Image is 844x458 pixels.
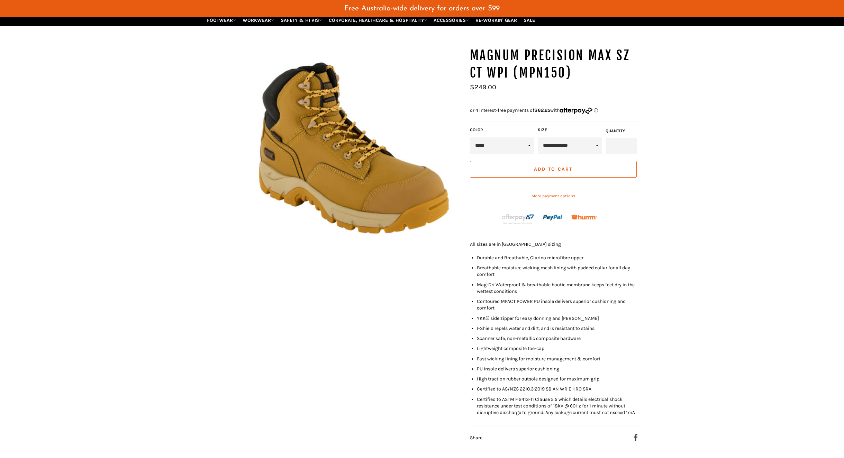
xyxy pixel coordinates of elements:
span: Free Australia-wide delivery for orders over $99 [344,5,500,12]
span: Add to Cart [534,166,572,172]
li: Fast wicking lining for moisture management & comfort [477,356,640,362]
li: Certified to AS/NZS 2210.3:2019 SB AN WR E HRO SRA [477,386,640,392]
li: Contoured MPACT POWER PU insole delivers superior cushioning and comfort [477,298,640,312]
a: SALE [521,14,538,26]
li: YKK® side zipper for easy donning and [PERSON_NAME] [477,315,640,322]
img: Humm_core_logo_RGB-01_300x60px_small_195d8312-4386-4de7-b182-0ef9b6303a37.png [571,215,597,220]
li: High traction rubber outsole designed for maximum grip [477,376,640,382]
img: paypal.png [543,207,563,228]
a: RE-WORKIN' GEAR [473,14,520,26]
label: Size [538,127,602,133]
a: CORPORATE, HEALTHCARE & HOSPITALITY [326,14,430,26]
li: Lightweight composite toe-cap [477,345,640,352]
li: Breathable moisture wicking mesh lining with padded collar for all day comfort [477,264,640,278]
button: Add to Cart [470,161,637,178]
a: SAFETY & HI VIS [278,14,325,26]
span: Share [470,435,482,441]
li: I-Shield repels water and dirt, and is resistant to stains [477,325,640,332]
a: FOOTWEAR [204,14,239,26]
img: Afterpay-Logo-on-dark-bg_large.png [501,213,535,225]
a: WORKWEAR [240,14,277,26]
label: Color [470,127,534,133]
a: ACCESSORIES [431,14,472,26]
a: More payment options [470,193,637,199]
li: Scanner safe, non-metallic composite hardware [477,335,640,342]
img: MAGNUM Precision Max SZ CT WPI (MPN150) - Workin' Gear [243,47,463,267]
li: Durable and Breathable, Clarino microfibre upper [477,254,640,261]
li: PU insole delivers superior cushioning [477,366,640,372]
p: All sizes are in [GEOGRAPHIC_DATA] sizing [470,241,640,248]
li: Mag-Dri Waterproof & breathable bootie membrane keeps feet dry in the wettest conditions [477,281,640,295]
label: Quantity [606,128,637,134]
span: $249.00 [470,83,496,91]
h1: MAGNUM Precision Max SZ CT WPI (MPN150) [470,47,640,81]
li: Certified to ASTM F 2413-11 Clause 5.5 which details electrical shock resistance under test condi... [477,396,640,416]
